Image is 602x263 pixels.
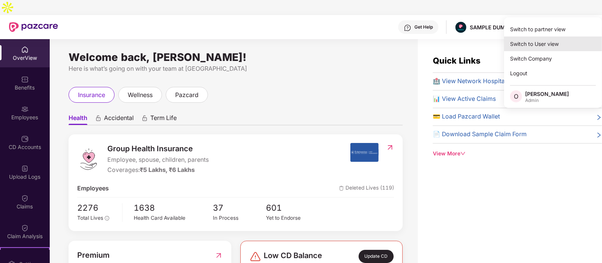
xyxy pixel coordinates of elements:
[141,115,148,122] div: animation
[150,114,177,125] span: Term Life
[359,250,394,263] div: Update CD
[95,115,102,122] div: animation
[78,90,105,100] span: insurance
[433,130,527,139] span: 📄 Download Sample Claim Form
[9,22,58,32] img: New Pazcare Logo
[77,215,103,221] span: Total Lives
[504,22,602,36] div: Switch to partner view
[596,131,602,139] span: right
[460,151,466,156] span: down
[107,166,209,175] div: Coverages:
[433,112,500,122] span: 💳 Load Pazcard Wallet
[69,114,87,125] span: Health
[504,66,602,81] div: Logout
[339,186,344,191] img: deleteIcon
[433,56,480,65] span: Quick Links
[107,143,209,155] span: Group Health Insurance
[264,250,322,263] span: Low CD Balance
[266,214,319,222] div: Yet to Endorse
[414,24,433,30] div: Get Help
[350,143,379,162] img: insurerIcon
[433,77,509,86] span: 🏥 View Network Hospitals
[339,184,394,193] span: Deleted Lives (119)
[504,51,602,66] div: Switch Company
[105,216,109,220] span: info-circle
[525,90,569,97] div: [PERSON_NAME]
[213,201,266,214] span: 37
[455,22,466,33] img: Pazcare_Alternative_logo-01-01.png
[470,24,518,31] div: SAMPLE DUMMY 1
[69,64,403,73] div: Here is what’s going on with your team at [GEOGRAPHIC_DATA]
[128,90,153,100] span: wellness
[386,144,394,151] img: RedirectIcon
[215,249,223,261] img: RedirectIcon
[433,94,496,104] span: 📊 View Active Claims
[21,224,29,232] img: svg+xml;base64,PHN2ZyBpZD0iQ2xhaW0iIHhtbG5zPSJodHRwOi8vd3d3LnczLm9yZy8yMDAwL3N2ZyIgd2lkdGg9IjIwIi...
[77,201,117,214] span: 2276
[249,251,261,263] img: svg+xml;base64,PHN2ZyBpZD0iRGFuZ2VyLTMyeDMyIiB4bWxucz0iaHR0cDovL3d3dy53My5vcmcvMjAwMC9zdmciIHdpZH...
[266,201,319,214] span: 601
[514,92,518,101] span: O
[213,214,266,222] div: In Process
[21,76,29,83] img: svg+xml;base64,PHN2ZyBpZD0iQmVuZWZpdHMiIHhtbG5zPSJodHRwOi8vd3d3LnczLm9yZy8yMDAwL3N2ZyIgd2lkdGg9Ij...
[21,105,29,113] img: svg+xml;base64,PHN2ZyBpZD0iRW1wbG95ZWVzIiB4bWxucz0iaHR0cDovL3d3dy53My5vcmcvMjAwMC9zdmciIHdpZHRoPS...
[134,214,213,222] div: Health Card Available
[525,97,569,103] div: Admin
[104,114,134,125] span: Accidental
[504,36,602,51] div: Switch to User view
[404,24,411,32] img: svg+xml;base64,PHN2ZyBpZD0iSGVscC0zMngzMiIgeG1sbnM9Imh0dHA6Ly93d3cudzMub3JnLzIwMDAvc3ZnIiB3aWR0aD...
[77,184,109,193] span: Employees
[433,150,602,158] div: View More
[69,54,403,60] div: Welcome back, [PERSON_NAME]!
[77,148,100,170] img: logo
[21,135,29,143] img: svg+xml;base64,PHN2ZyBpZD0iQ0RfQWNjb3VudHMiIGRhdGEtbmFtZT0iQ0QgQWNjb3VudHMiIHhtbG5zPSJodHRwOi8vd3...
[140,166,195,173] span: ₹5 Lakhs, ₹6 Lakhs
[107,155,209,165] span: Employee, spouse, children, parents
[21,195,29,202] img: svg+xml;base64,PHN2ZyBpZD0iQ2xhaW0iIHhtbG5zPSJodHRwOi8vd3d3LnczLm9yZy8yMDAwL3N2ZyIgd2lkdGg9IjIwIi...
[21,165,29,172] img: svg+xml;base64,PHN2ZyBpZD0iVXBsb2FkX0xvZ3MiIGRhdGEtbmFtZT0iVXBsb2FkIExvZ3MiIHhtbG5zPSJodHRwOi8vd3...
[134,201,213,214] span: 1638
[175,90,199,100] span: pazcard
[21,46,29,53] img: svg+xml;base64,PHN2ZyBpZD0iSG9tZSIgeG1sbnM9Imh0dHA6Ly93d3cudzMub3JnLzIwMDAvc3ZnIiB3aWR0aD0iMjAiIG...
[77,249,110,261] span: Premium
[596,114,602,122] span: right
